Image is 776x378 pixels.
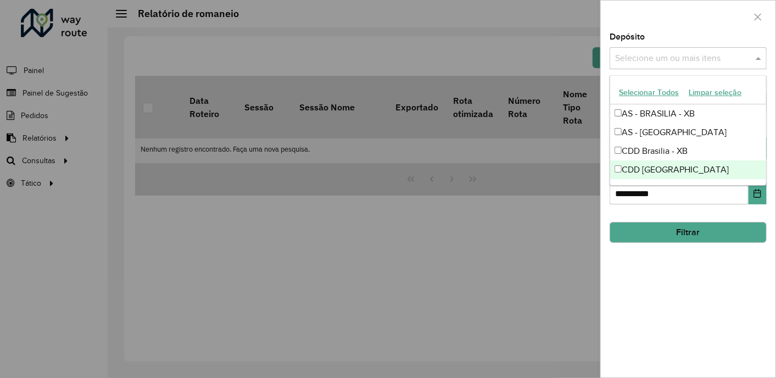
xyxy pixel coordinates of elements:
[610,222,767,243] button: Filtrar
[610,104,766,123] div: AS - BRASILIA - XB
[684,84,746,101] button: Limpar seleção
[610,123,766,142] div: AS - [GEOGRAPHIC_DATA]
[614,84,684,101] button: Selecionar Todos
[610,75,767,186] ng-dropdown-panel: Options list
[610,30,645,43] label: Depósito
[610,160,766,179] div: CDD [GEOGRAPHIC_DATA]
[749,182,767,204] button: Choose Date
[610,142,766,160] div: CDD Brasilia - XB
